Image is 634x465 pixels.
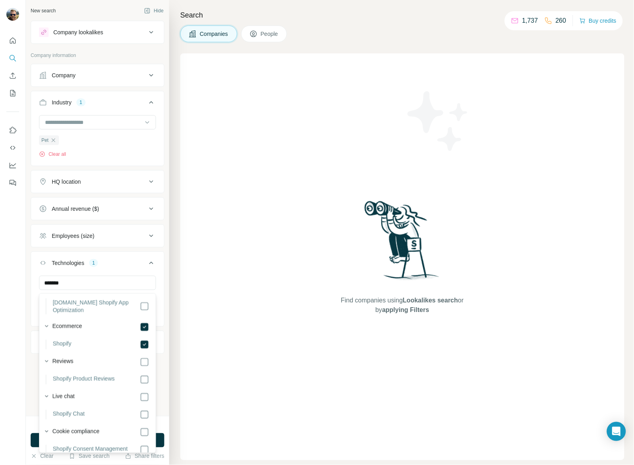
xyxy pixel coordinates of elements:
[31,23,164,42] button: Company lookalikes
[6,69,19,83] button: Enrich CSV
[52,357,73,367] label: Reviews
[31,7,56,14] div: New search
[69,452,109,460] button: Save search
[339,296,466,315] span: Find companies using or by
[53,410,84,420] label: Shopify Chat
[180,10,624,21] h4: Search
[6,141,19,155] button: Use Surfe API
[52,392,74,402] label: Live chat
[52,71,76,79] div: Company
[6,33,19,48] button: Quick start
[53,28,103,36] div: Company lookalikes
[31,226,164,245] button: Employees (size)
[53,298,140,314] label: [DOMAIN_NAME] Shopify App Optimization
[52,428,99,437] label: Cookie compliance
[41,137,49,144] span: Pet
[52,322,82,332] label: Ecommerce
[31,66,164,85] button: Company
[31,199,164,218] button: Annual revenue ($)
[6,8,19,21] img: Avatar
[125,452,164,460] button: Share filters
[139,5,169,17] button: Hide
[52,205,99,213] div: Annual revenue ($)
[31,172,164,191] button: HQ location
[382,306,429,313] span: applying Filters
[607,422,626,441] div: Open Intercom Messenger
[52,232,94,240] div: Employees (size)
[76,99,86,106] div: 1
[52,259,84,267] div: Technologies
[403,297,458,304] span: Lookalikes search
[31,452,53,460] button: Clear
[52,178,81,186] div: HQ location
[522,16,538,26] p: 1,737
[6,123,19,137] button: Use Surfe on LinkedIn
[402,85,474,157] img: Surfe Illustration - Stars
[52,98,72,106] div: Industry
[6,51,19,65] button: Search
[579,15,616,26] button: Buy credits
[31,52,164,59] p: Company information
[31,333,164,352] button: Keywords
[200,30,229,38] span: Companies
[31,433,164,447] button: Run search
[53,445,127,455] label: Shopify Consent Management
[53,340,71,349] label: Shopify
[361,199,444,288] img: Surfe Illustration - Woman searching with binoculars
[6,176,19,190] button: Feedback
[39,151,66,158] button: Clear all
[556,16,566,26] p: 260
[31,253,164,276] button: Technologies1
[6,86,19,100] button: My lists
[53,375,115,385] label: Shopify Product Reviews
[6,158,19,173] button: Dashboard
[261,30,279,38] span: People
[31,93,164,115] button: Industry1
[89,259,98,267] div: 1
